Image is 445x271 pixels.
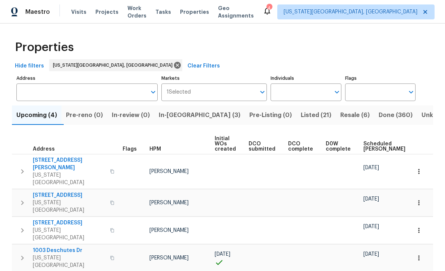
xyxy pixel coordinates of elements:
span: [US_STATE][GEOGRAPHIC_DATA] [33,227,105,242]
span: Work Orders [127,4,146,19]
span: [PERSON_NAME] [149,169,189,174]
span: Pre-reno (0) [66,110,103,120]
span: [DATE] [363,165,379,170]
div: [US_STATE][GEOGRAPHIC_DATA], [GEOGRAPHIC_DATA] [49,59,182,71]
span: Tasks [155,9,171,15]
span: Properties [180,8,209,16]
span: Geo Assignments [218,4,254,19]
span: [PERSON_NAME] [149,200,189,205]
span: Properties [15,44,74,51]
button: Open [257,87,268,97]
span: [US_STATE][GEOGRAPHIC_DATA] [33,199,105,214]
span: Upcoming (4) [16,110,57,120]
label: Address [16,76,158,81]
span: Scheduled [PERSON_NAME] [363,141,405,152]
span: [PERSON_NAME] [149,255,189,261]
span: [DATE] [215,252,230,257]
span: [PERSON_NAME] [149,228,189,233]
button: Open [332,87,342,97]
span: Hide filters [15,62,44,71]
span: Initial WOs created [215,136,236,152]
span: Flags [123,146,137,152]
span: Visits [71,8,86,16]
span: Clear Filters [187,62,220,71]
button: Clear Filters [184,59,223,73]
span: In-[GEOGRAPHIC_DATA] (3) [159,110,240,120]
label: Individuals [271,76,341,81]
span: [US_STATE][GEOGRAPHIC_DATA] [33,254,105,269]
span: [DATE] [363,196,379,202]
span: 1003 Deschutes Dr [33,247,105,254]
span: [US_STATE][GEOGRAPHIC_DATA] [33,171,105,186]
span: D0W complete [326,141,351,152]
span: In-review (0) [112,110,150,120]
button: Open [406,87,416,97]
span: [STREET_ADDRESS][PERSON_NAME] [33,157,105,171]
span: [STREET_ADDRESS] [33,219,105,227]
span: DCO complete [288,141,313,152]
span: HPM [149,146,161,152]
button: Hide filters [12,59,47,73]
span: [US_STATE][GEOGRAPHIC_DATA], [GEOGRAPHIC_DATA] [53,62,176,69]
button: Open [148,87,158,97]
span: [DATE] [363,252,379,257]
span: 1 Selected [167,89,191,95]
span: Done (360) [379,110,413,120]
span: Listed (21) [301,110,331,120]
span: Resale (6) [340,110,370,120]
span: [STREET_ADDRESS] [33,192,105,199]
span: Projects [95,8,119,16]
span: Address [33,146,55,152]
span: Maestro [25,8,50,16]
span: [DATE] [363,224,379,229]
span: [US_STATE][GEOGRAPHIC_DATA], [GEOGRAPHIC_DATA] [284,8,417,16]
label: Markets [161,76,267,81]
div: 4 [266,4,272,12]
span: Pre-Listing (0) [249,110,292,120]
label: Flags [345,76,416,81]
span: DCO submitted [249,141,275,152]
